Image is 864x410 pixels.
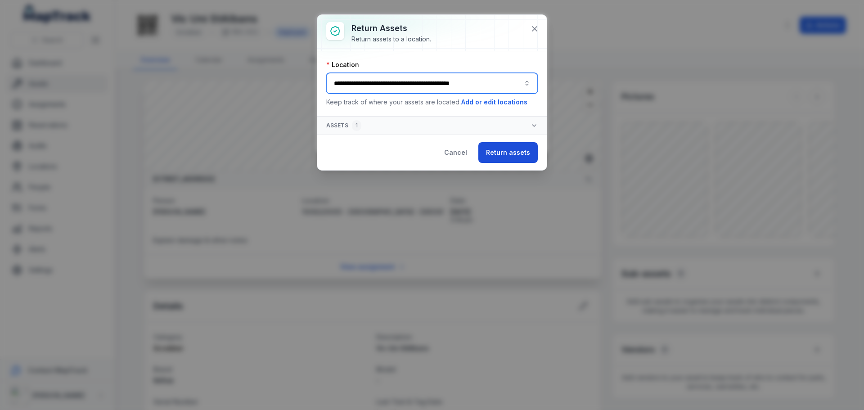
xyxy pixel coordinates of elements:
[326,120,361,131] span: Assets
[317,117,547,135] button: Assets1
[326,60,359,69] label: Location
[352,120,361,131] div: 1
[436,142,475,163] button: Cancel
[478,142,538,163] button: Return assets
[326,97,538,107] p: Keep track of where your assets are located.
[351,35,431,44] div: Return assets to a location.
[461,97,528,107] button: Add or edit locations
[351,22,431,35] h3: Return assets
